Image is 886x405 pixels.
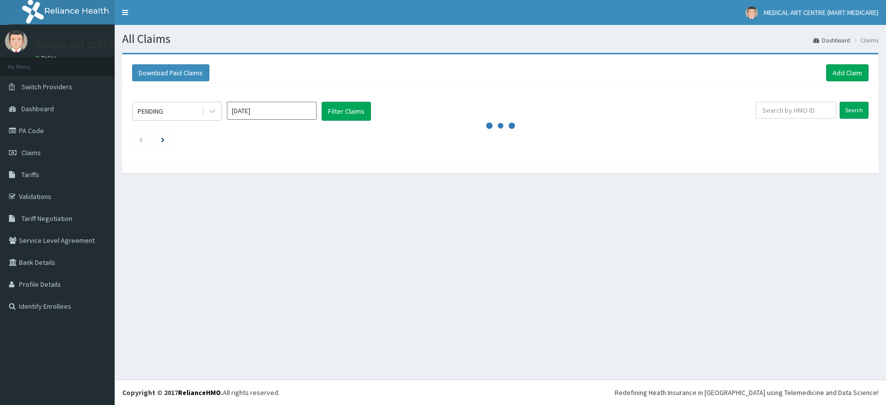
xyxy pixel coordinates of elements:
a: Online [35,54,59,61]
a: Dashboard [813,36,850,44]
a: Next page [161,135,165,144]
li: Claims [851,36,879,44]
span: MEDICAL ART CENTRE (MART MEDICARE) [764,8,879,17]
input: Search by HMO ID [756,102,836,119]
span: Tariff Negotiation [21,214,72,223]
button: Filter Claims [322,102,371,121]
footer: All rights reserved. [115,380,886,405]
span: Claims [21,148,41,157]
strong: Copyright © 2017 . [122,388,223,397]
div: PENDING [138,106,163,116]
input: Select Month and Year [227,102,317,120]
img: User Image [5,30,27,52]
a: Previous page [139,135,143,144]
input: Search [840,102,869,119]
a: Add Claim [826,64,869,81]
span: Switch Providers [21,82,72,91]
img: User Image [745,6,758,19]
h1: All Claims [122,32,879,45]
span: Tariffs [21,170,39,179]
div: Redefining Heath Insurance in [GEOGRAPHIC_DATA] using Telemedicine and Data Science! [615,388,879,398]
svg: audio-loading [486,111,516,141]
p: MEDICAL ART CENTRE (MART MEDICARE) [35,40,187,49]
span: Dashboard [21,104,54,113]
button: Download Paid Claims [132,64,209,81]
a: RelianceHMO [178,388,221,397]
